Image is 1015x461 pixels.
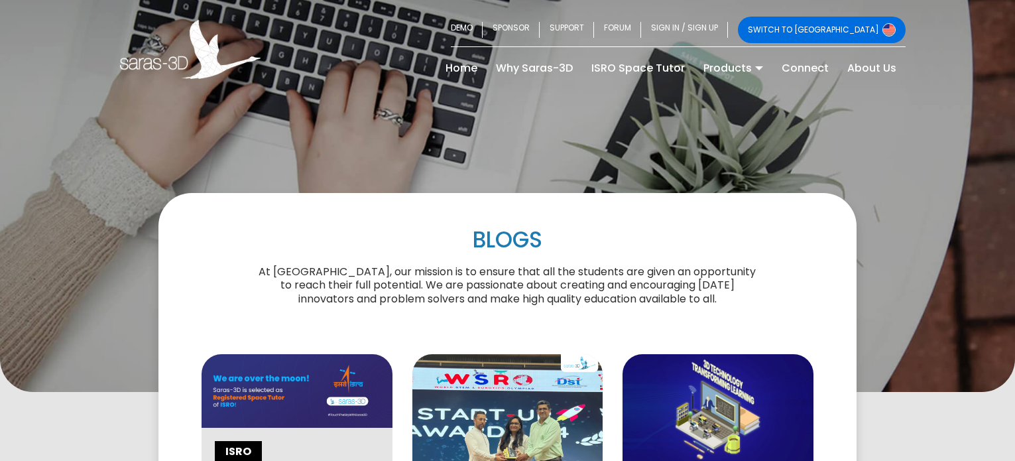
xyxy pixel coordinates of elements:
a: Connect [772,58,838,79]
a: FORUM [594,17,641,43]
a: About Us [838,58,906,79]
a: Why Saras-3D [487,58,582,79]
a: SPONSOR [483,17,540,43]
img: Switch to USA [882,23,896,36]
a: Home [436,58,487,79]
h3: BLOGS [254,226,760,255]
a: DEMO [451,17,483,43]
a: SIGN IN / SIGN UP [641,17,728,43]
a: Products [694,58,772,79]
a: SWITCH TO [GEOGRAPHIC_DATA] [738,17,906,43]
a: ISRO Space Tutor [582,58,694,79]
img: Saras 3D [120,20,261,79]
img: ISRO Selects Saras-3D as their Registered Space Tutor! [202,354,392,428]
p: At [GEOGRAPHIC_DATA], our mission is to ensure that all the students are given an opportunity to ... [254,265,760,306]
a: SUPPORT [540,17,594,43]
